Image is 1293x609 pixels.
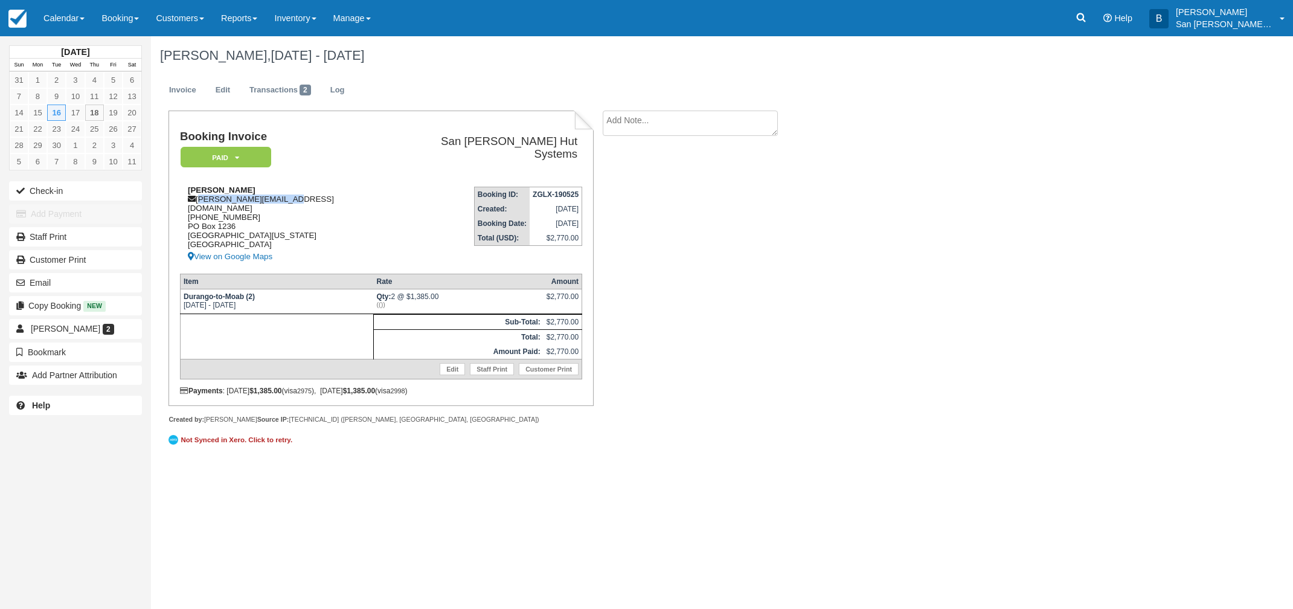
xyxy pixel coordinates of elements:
a: 4 [85,72,104,88]
a: 8 [28,88,47,105]
a: Edit [440,363,465,375]
a: 26 [104,121,123,137]
a: 3 [66,72,85,88]
strong: $1,385.00 [249,387,281,395]
a: 7 [47,153,66,170]
strong: Created by: [168,416,204,423]
em: (()) [376,301,540,308]
a: 9 [85,153,104,170]
button: Check-in [9,181,142,201]
div: B [1149,9,1169,28]
th: Booking ID: [474,187,530,202]
a: 10 [104,153,123,170]
a: Paid [180,146,267,169]
strong: Payments [180,387,223,395]
a: 17 [66,105,85,121]
a: Staff Print [9,227,142,246]
a: Staff Print [470,363,514,375]
a: 24 [66,121,85,137]
small: 2998 [390,387,405,395]
a: 6 [28,153,47,170]
span: 2 [300,85,311,95]
strong: ZGLX-190525 [533,190,579,199]
a: 15 [28,105,47,121]
button: Add Partner Attribution [9,366,142,385]
td: $2,770.00 [544,344,582,359]
span: [DATE] - [DATE] [271,48,364,63]
th: Total: [373,329,543,344]
a: 6 [123,72,141,88]
a: 22 [28,121,47,137]
a: 1 [28,72,47,88]
td: [DATE] [530,216,582,231]
button: Bookmark [9,343,142,362]
th: Tue [47,59,66,72]
span: 2 [103,324,114,335]
a: 10 [66,88,85,105]
td: [DATE] [530,202,582,216]
th: Mon [28,59,47,72]
div: [PERSON_NAME] [TECHNICAL_ID] ([PERSON_NAME], [GEOGRAPHIC_DATA], [GEOGRAPHIC_DATA]) [168,415,593,424]
a: 2 [47,72,66,88]
a: [PERSON_NAME] 2 [9,319,142,338]
a: 1 [66,137,85,153]
a: View on Google Maps [188,249,393,264]
strong: [DATE] [61,47,89,57]
a: Invoice [160,79,205,102]
strong: Source IP: [257,416,289,423]
h2: San [PERSON_NAME] Hut Systems [398,135,577,160]
h1: Booking Invoice [180,130,393,143]
img: checkfront-main-nav-mini-logo.png [8,10,27,28]
th: Booking Date: [474,216,530,231]
th: Rate [373,274,543,289]
b: Help [32,401,50,410]
button: Add Payment [9,204,142,224]
a: 11 [123,153,141,170]
div: $2,770.00 [547,292,579,311]
a: Edit [207,79,239,102]
a: 25 [85,121,104,137]
td: $2,770.00 [530,231,582,246]
a: Customer Print [9,250,142,269]
a: 12 [104,88,123,105]
th: Thu [85,59,104,72]
th: Amount [544,274,582,289]
span: New [83,301,106,311]
a: 8 [66,153,85,170]
p: [PERSON_NAME] [1176,6,1272,18]
th: Created: [474,202,530,216]
a: 3 [104,137,123,153]
span: [PERSON_NAME] [31,324,100,333]
th: Wed [66,59,85,72]
th: Fri [104,59,123,72]
a: Customer Print [519,363,579,375]
a: 2 [85,137,104,153]
a: 29 [28,137,47,153]
td: [DATE] - [DATE] [180,289,373,314]
a: Not Synced in Xero. Click to retry. [168,433,295,446]
a: 13 [123,88,141,105]
a: 23 [47,121,66,137]
small: 2975 [297,387,312,395]
a: 18 [85,105,104,121]
strong: $1,385.00 [343,387,375,395]
a: 21 [10,121,28,137]
i: Help [1103,14,1112,22]
h1: [PERSON_NAME], [160,48,1112,63]
td: $2,770.00 [544,329,582,344]
a: 28 [10,137,28,153]
strong: Durango-to-Moab (2) [184,292,255,301]
th: Amount Paid: [373,344,543,359]
a: 31 [10,72,28,88]
a: 20 [123,105,141,121]
div: : [DATE] (visa ), [DATE] (visa ) [180,387,582,395]
a: 11 [85,88,104,105]
td: 2 @ $1,385.00 [373,289,543,314]
a: Transactions2 [240,79,320,102]
div: [PERSON_NAME][EMAIL_ADDRESS][DOMAIN_NAME] [PHONE_NUMBER] PO Box 1236 [GEOGRAPHIC_DATA][US_STATE] ... [180,185,393,264]
th: Sat [123,59,141,72]
th: Item [180,274,373,289]
a: 16 [47,105,66,121]
button: Email [9,273,142,292]
strong: Qty [376,292,391,301]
